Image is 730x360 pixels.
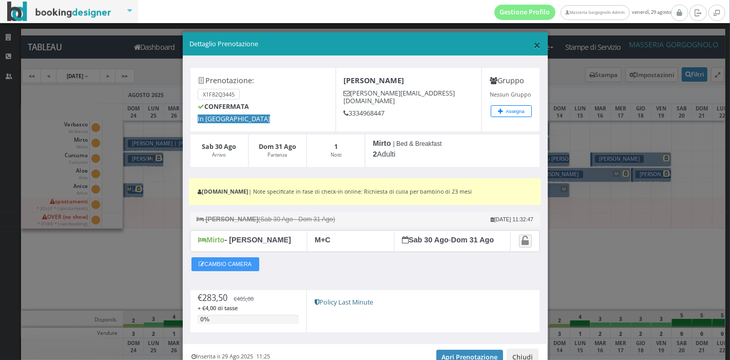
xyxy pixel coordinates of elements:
button: CAMBIO CAMERA [191,257,259,271]
span: In [GEOGRAPHIC_DATA] [198,115,270,123]
small: X1F82Q3445 [198,89,240,100]
span: + € [198,304,238,312]
b: Sab 30 Ago [202,142,236,151]
b: M C [315,236,331,244]
h6: | Note specificate in fase di check-in online: Richiesta di culla per bambino di 23 mesi [198,188,532,195]
button: Assegna [491,105,532,117]
div: - [394,231,511,252]
h5: [PERSON_NAME][EMAIL_ADDRESS][DOMAIN_NAME] [344,89,474,105]
h6: Inserita il 29 Ago 2025 11:25 [192,353,271,360]
b: [PERSON_NAME] [344,75,405,85]
h4: Prenotazione: [198,76,328,85]
b: 2 [373,150,377,158]
span: € [234,295,254,302]
b: - [PERSON_NAME] [224,236,291,244]
small: Arrivo [212,151,226,158]
span: € [198,292,227,304]
a: Masseria Gorgognolo Admin [561,5,629,20]
div: Adulti [365,134,540,167]
span: × [533,36,541,53]
b: [DOMAIN_NAME] [198,187,248,195]
small: Nessun Gruppo [490,90,531,98]
span: 405,00 [237,295,254,302]
small: Partenza [267,151,287,158]
small: Notti [331,151,341,158]
a: Gestione Profilo [494,5,556,20]
b: CONFERMATA [198,102,249,111]
b: 1 [334,142,338,151]
button: Close [533,39,541,51]
b: Dom 31 Ago [259,142,296,151]
span: 283,50 [202,292,227,304]
b: + [321,236,325,244]
span: venerdì, 29 agosto [494,5,671,20]
h4: Gruppo [490,76,532,85]
b: [PERSON_NAME] [206,216,259,223]
h5: 3334968447 [344,109,474,117]
a: Attiva il blocco spostamento [519,235,532,248]
small: | Bed & Breakfast [393,140,442,147]
div: 0% pagato [198,315,212,324]
h5: Dettaglio Prenotazione [189,40,541,49]
small: (Sab 30 Ago - Dom 31 Ago) [190,212,453,228]
b: Mirto [373,139,391,147]
b: Dom 31 Ago [451,236,494,244]
span: 4,00 di tasse [205,304,238,312]
h5: Policy Last Minute [315,298,532,306]
b: Sab 30 Ago [402,236,449,244]
b: Mirto [198,236,224,244]
small: [DATE] 11:32:47 [490,217,533,222]
img: BookingDesigner.com [7,2,111,22]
